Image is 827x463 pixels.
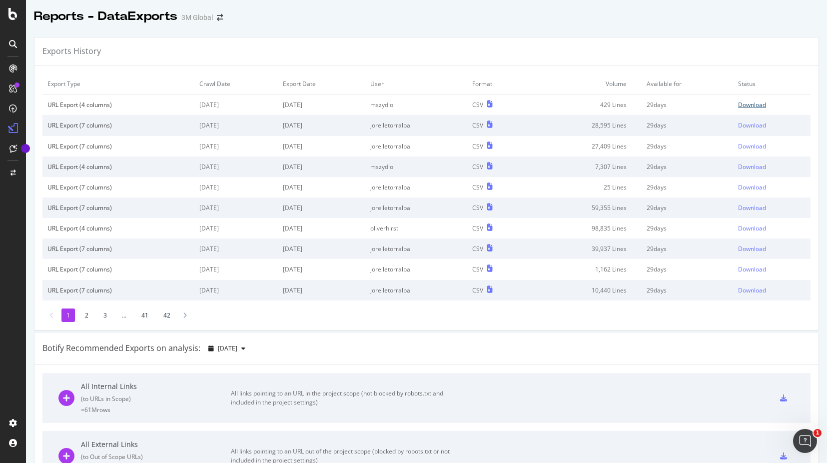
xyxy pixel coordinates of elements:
[81,452,231,461] div: ( to Out of Scope URLs )
[733,73,811,94] td: Status
[529,115,641,135] td: 28,595 Lines
[365,238,467,259] td: jorelletorralba
[278,218,365,238] td: [DATE]
[642,73,733,94] td: Available for
[136,308,153,322] li: 41
[194,156,278,177] td: [DATE]
[738,142,806,150] a: Download
[642,177,733,197] td: 29 days
[194,238,278,259] td: [DATE]
[738,162,806,171] a: Download
[365,218,467,238] td: oliverhirst
[81,405,231,414] div: = 61M rows
[231,389,456,407] div: All links pointing to an URL in the project scope (not blocked by robots.txt and included in the ...
[472,100,483,109] div: CSV
[117,308,131,322] li: ...
[529,259,641,279] td: 1,162 Lines
[738,244,806,253] a: Download
[47,121,189,129] div: URL Export (7 columns)
[529,280,641,300] td: 10,440 Lines
[278,259,365,279] td: [DATE]
[738,162,766,171] div: Download
[47,183,189,191] div: URL Export (7 columns)
[278,115,365,135] td: [DATE]
[472,162,483,171] div: CSV
[642,156,733,177] td: 29 days
[642,115,733,135] td: 29 days
[738,286,766,294] div: Download
[642,218,733,238] td: 29 days
[217,14,223,21] div: arrow-right-arrow-left
[472,224,483,232] div: CSV
[365,280,467,300] td: jorelletorralba
[80,308,93,322] li: 2
[47,100,189,109] div: URL Export (4 columns)
[21,144,30,153] div: Tooltip anchor
[47,244,189,253] div: URL Export (7 columns)
[529,94,641,115] td: 429 Lines
[61,308,75,322] li: 1
[738,121,806,129] a: Download
[218,344,237,352] span: 2025 Sep. 21st
[204,340,249,356] button: [DATE]
[472,244,483,253] div: CSV
[365,177,467,197] td: jorelletorralba
[98,308,112,322] li: 3
[47,224,189,232] div: URL Export (4 columns)
[365,197,467,218] td: jorelletorralba
[194,259,278,279] td: [DATE]
[738,121,766,129] div: Download
[81,381,231,391] div: All Internal Links
[738,265,806,273] a: Download
[194,197,278,218] td: [DATE]
[47,162,189,171] div: URL Export (4 columns)
[365,73,467,94] td: User
[642,94,733,115] td: 29 days
[467,73,529,94] td: Format
[34,8,177,25] div: Reports - DataExports
[793,429,817,453] iframe: Intercom live chat
[529,177,641,197] td: 25 Lines
[642,136,733,156] td: 29 days
[472,203,483,212] div: CSV
[529,73,641,94] td: Volume
[738,100,806,109] a: Download
[365,115,467,135] td: jorelletorralba
[365,156,467,177] td: mszydlo
[278,238,365,259] td: [DATE]
[529,197,641,218] td: 59,355 Lines
[472,142,483,150] div: CSV
[738,224,806,232] a: Download
[278,156,365,177] td: [DATE]
[194,218,278,238] td: [DATE]
[81,439,231,449] div: All External Links
[780,452,787,459] div: csv-export
[642,197,733,218] td: 29 days
[181,12,213,22] div: 3M Global
[365,136,467,156] td: jorelletorralba
[738,203,766,212] div: Download
[194,177,278,197] td: [DATE]
[42,45,101,57] div: Exports History
[365,94,467,115] td: mszydlo
[738,265,766,273] div: Download
[194,280,278,300] td: [DATE]
[738,183,766,191] div: Download
[738,183,806,191] a: Download
[738,286,806,294] a: Download
[472,183,483,191] div: CSV
[529,218,641,238] td: 98,835 Lines
[42,73,194,94] td: Export Type
[738,244,766,253] div: Download
[472,121,483,129] div: CSV
[158,308,175,322] li: 42
[194,73,278,94] td: Crawl Date
[738,100,766,109] div: Download
[42,342,200,354] div: Botify Recommended Exports on analysis:
[780,394,787,401] div: csv-export
[47,265,189,273] div: URL Export (7 columns)
[738,203,806,212] a: Download
[278,197,365,218] td: [DATE]
[47,142,189,150] div: URL Export (7 columns)
[278,73,365,94] td: Export Date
